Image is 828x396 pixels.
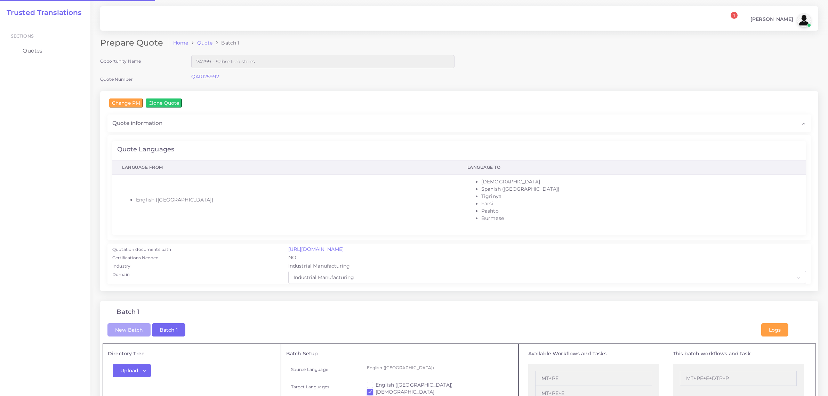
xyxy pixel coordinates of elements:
button: Batch 1 [152,323,185,336]
span: [PERSON_NAME] [750,17,793,22]
th: Language To [458,160,806,174]
h4: Quote Languages [117,146,174,153]
h5: This batch workflows and task [673,351,804,357]
li: Tigrinya [481,193,796,200]
li: MT+PE+E+DTP+P [680,371,797,386]
th: Language From [112,160,458,174]
li: [DEMOGRAPHIC_DATA] [481,178,796,185]
li: Spanish ([GEOGRAPHIC_DATA]) [481,185,796,193]
a: 1 [724,16,737,25]
p: English ([GEOGRAPHIC_DATA]) [367,364,509,371]
a: Quotes [5,43,85,58]
label: Certifications Needed [112,255,159,261]
input: Clone Quote [146,98,182,108]
img: avatar [797,13,811,27]
label: Source Language [291,366,328,372]
h2: Prepare Quote [100,38,168,48]
label: Quote Number [100,76,133,82]
li: Batch 1 [212,39,239,46]
span: Sections [11,33,34,39]
h4: Batch 1 [116,308,140,316]
a: [PERSON_NAME]avatar [747,13,813,27]
li: MT+PE [535,371,652,386]
label: Opportunity Name [100,58,141,64]
button: Logs [761,323,788,336]
label: English ([GEOGRAPHIC_DATA]) [376,381,453,388]
div: Quote information [107,114,811,132]
span: Logs [769,327,781,333]
h5: Available Workflows and Tasks [528,351,659,357]
a: QAR125992 [191,73,219,80]
a: New Batch [107,326,151,332]
button: New Batch [107,323,151,336]
h5: Batch Setup [286,351,514,357]
span: Quote information [112,119,162,127]
a: [URL][DOMAIN_NAME] [288,246,344,252]
div: NO [283,254,811,262]
label: Target Languages [291,384,329,390]
li: Farsi [481,200,796,207]
label: Domain [112,271,130,278]
a: Quote [197,39,213,46]
span: 1 [731,12,738,19]
label: [DEMOGRAPHIC_DATA] [376,388,435,395]
label: Industry [112,263,130,269]
a: Home [173,39,188,46]
span: Quotes [23,47,42,55]
div: Industrial Manufacturing [283,262,811,271]
button: Upload [113,364,151,377]
a: Trusted Translations [2,8,82,17]
li: Burmese [481,215,796,222]
label: Quotation documents path [112,246,171,253]
input: Change PM [109,98,143,108]
li: English ([GEOGRAPHIC_DATA]) [136,196,448,204]
li: Pashto [481,207,796,215]
a: Batch 1 [152,326,185,332]
h5: Directory Tree [108,351,276,357]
